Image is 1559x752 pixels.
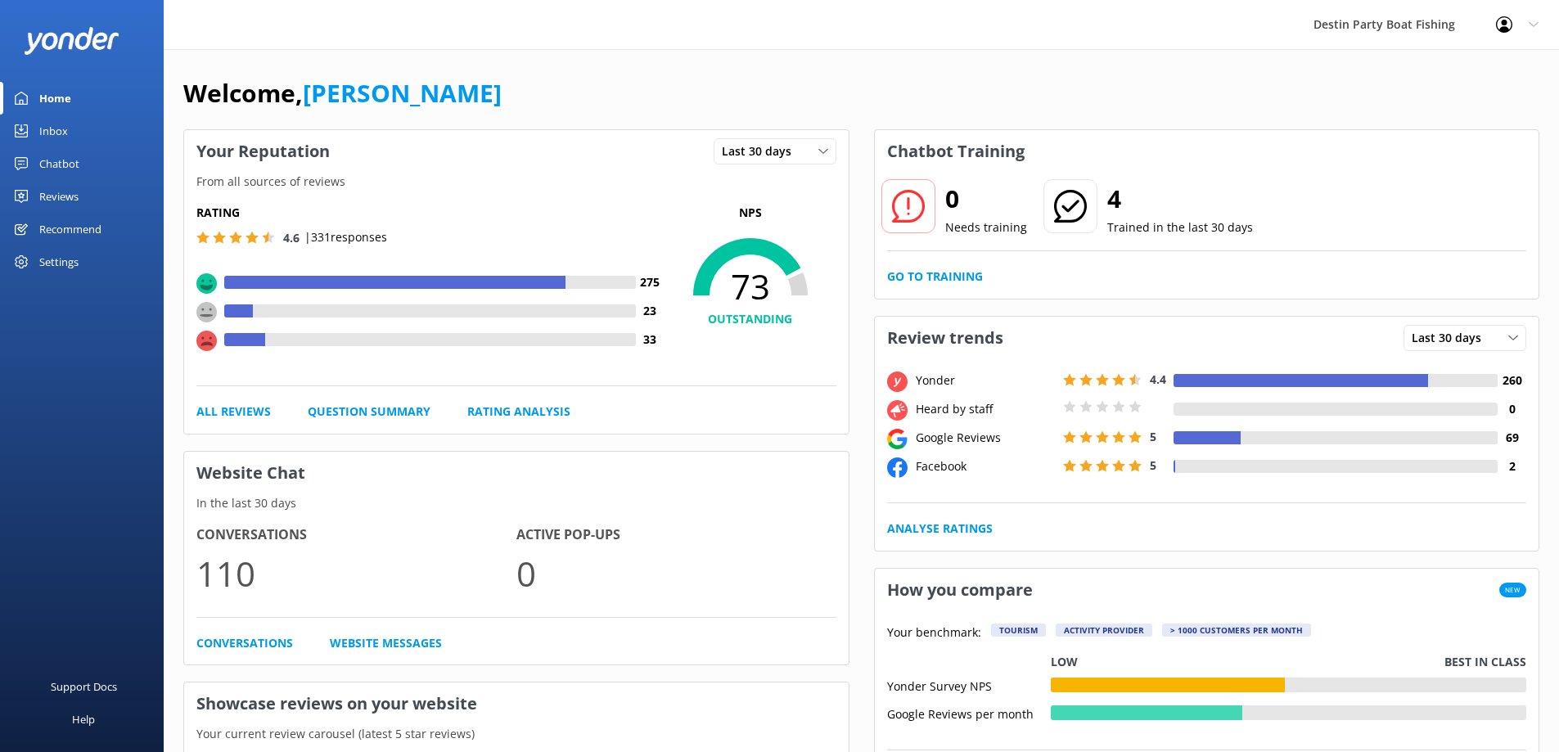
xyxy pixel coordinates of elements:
h4: 0 [1498,400,1526,418]
span: 5 [1150,429,1156,444]
h4: OUTSTANDING [665,310,836,328]
p: 0 [516,546,836,601]
span: 5 [1150,457,1156,473]
h3: Your Reputation [184,130,342,173]
a: [PERSON_NAME] [303,76,502,110]
p: | 331 responses [304,228,387,246]
p: NPS [665,204,836,222]
div: > 1000 customers per month [1162,624,1311,637]
p: Needs training [945,218,1027,236]
p: Your current review carousel (latest 5 star reviews) [184,725,849,743]
h3: How you compare [875,569,1045,611]
div: Inbox [39,115,68,147]
a: Analyse Ratings [887,520,993,538]
h4: Conversations [196,525,516,546]
h4: 260 [1498,371,1526,390]
h3: Showcase reviews on your website [184,682,849,725]
div: Activity Provider [1056,624,1152,637]
div: Yonder Survey NPS [887,678,1051,692]
a: Question Summary [308,403,430,421]
a: Go to Training [887,268,983,286]
h5: Rating [196,204,665,222]
h4: 275 [636,273,665,291]
span: Last 30 days [1412,329,1491,347]
a: Website Messages [330,634,442,652]
div: Settings [39,245,79,278]
div: Support Docs [51,670,117,703]
h2: 0 [945,179,1027,218]
span: 4.4 [1150,371,1166,387]
span: 73 [665,266,836,307]
span: Last 30 days [722,142,801,160]
div: Tourism [991,624,1046,637]
div: Reviews [39,180,79,213]
div: Yonder [912,371,1059,390]
span: 4.6 [283,230,300,245]
a: All Reviews [196,403,271,421]
p: Low [1051,653,1078,671]
p: Trained in the last 30 days [1107,218,1253,236]
div: Recommend [39,213,101,245]
p: From all sources of reviews [184,173,849,191]
a: Rating Analysis [467,403,570,421]
h3: Chatbot Training [875,130,1037,173]
h4: 69 [1498,429,1526,447]
div: Home [39,82,71,115]
h2: 4 [1107,179,1253,218]
h3: Review trends [875,317,1016,359]
h4: Active Pop-ups [516,525,836,546]
div: Google Reviews [912,429,1059,447]
img: yonder-white-logo.png [25,27,119,54]
p: 110 [196,546,516,601]
p: In the last 30 days [184,494,849,512]
h3: Website Chat [184,452,849,494]
div: Facebook [912,457,1059,475]
p: Your benchmark: [887,624,981,643]
div: Google Reviews per month [887,705,1051,720]
div: Chatbot [39,147,79,180]
a: Conversations [196,634,293,652]
h1: Welcome, [183,74,502,113]
h4: 2 [1498,457,1526,475]
h4: 23 [636,302,665,320]
span: New [1499,583,1526,597]
div: Help [72,703,95,736]
p: Best in class [1444,653,1526,671]
div: Heard by staff [912,400,1059,418]
h4: 33 [636,331,665,349]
